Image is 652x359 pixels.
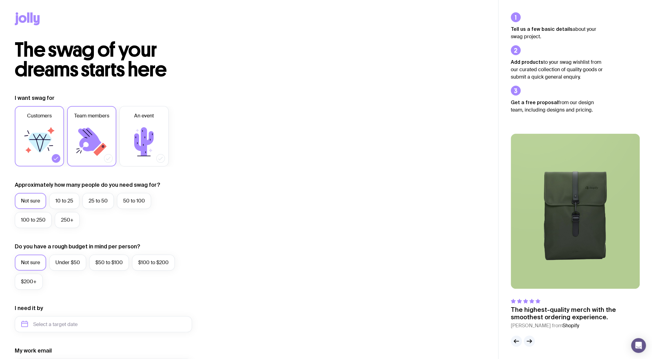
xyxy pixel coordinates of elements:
label: Not sure [15,193,46,209]
div: Open Intercom Messenger [631,338,646,353]
label: Do you have a rough budget in mind per person? [15,243,140,250]
label: Approximately how many people do you need swag for? [15,181,160,189]
label: I want swag for [15,94,54,102]
strong: Get a free proposal [511,100,558,105]
label: 25 to 50 [82,193,114,209]
p: from our design team, including designs and pricing. [511,99,603,114]
p: about your swag project. [511,25,603,40]
label: My work email [15,347,52,354]
label: Not sure [15,255,46,271]
label: 50 to 100 [117,193,151,209]
label: I need it by [15,304,43,312]
p: The highest-quality merch with the smoothest ordering experience. [511,306,640,321]
label: 100 to 250 [15,212,52,228]
label: 250+ [55,212,80,228]
p: to your swag wishlist from our curated collection of quality goods or submit a quick general enqu... [511,58,603,81]
span: The swag of your dreams starts here [15,38,166,82]
cite: [PERSON_NAME] from [511,322,640,329]
span: Customers [27,112,52,120]
label: $200+ [15,274,43,290]
strong: Tell us a few basic details [511,26,573,32]
label: $50 to $100 [89,255,129,271]
strong: Add products [511,59,543,65]
span: Shopify [562,322,579,329]
label: $100 to $200 [132,255,175,271]
span: Team members [74,112,109,120]
span: An event [134,112,154,120]
input: Select a target date [15,316,192,332]
label: 10 to 25 [49,193,79,209]
label: Under $50 [49,255,86,271]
